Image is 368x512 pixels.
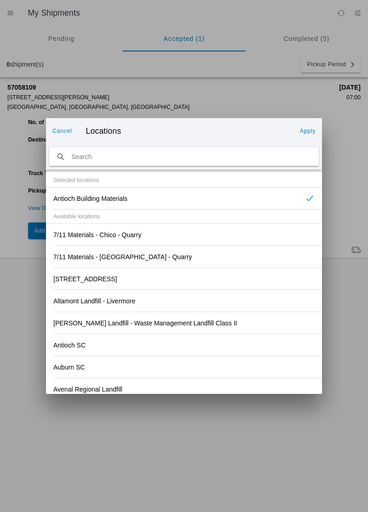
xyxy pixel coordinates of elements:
input: search text [49,148,319,166]
ion-item: Avenal Regional Landfill [46,378,322,400]
ion-item: 7/11 Materials - Chico - Quarry [46,224,322,246]
ion-item: Antioch SC [46,334,322,356]
ion-button: Apply [296,124,319,138]
ion-item-divider: Available locations [46,210,322,224]
ion-item: [STREET_ADDRESS] [46,268,322,290]
ion-title: Locations [77,126,295,136]
ion-item: [PERSON_NAME] Landfill - Waste Management Landfill Class II [46,312,322,334]
ion-item: Altamont Landfill - Livermore [46,290,322,312]
ion-item: Auburn SC [46,356,322,378]
ion-button: Cancel [49,124,76,138]
ion-item: Antioch Building Materials [46,188,322,210]
ion-item-divider: Selected locations [46,173,322,188]
ion-item: 7/11 Materials - [GEOGRAPHIC_DATA] - Quarry [46,246,322,268]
